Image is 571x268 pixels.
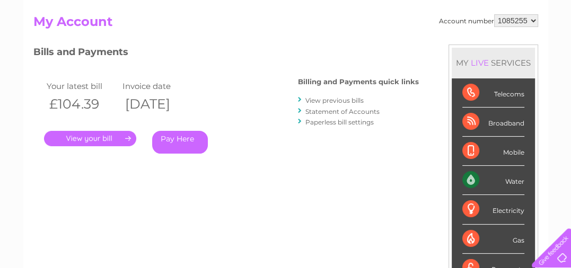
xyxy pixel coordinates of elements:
a: Log out [536,45,561,53]
div: LIVE [469,58,491,68]
th: [DATE] [120,93,196,115]
a: Contact [500,45,526,53]
h3: Bills and Payments [33,44,419,63]
a: Water [384,45,405,53]
img: logo.png [20,28,74,60]
div: Clear Business is a trading name of Verastar Limited (registered in [GEOGRAPHIC_DATA] No. 3667643... [36,6,537,51]
td: Invoice date [120,79,196,93]
a: View previous bills [305,96,364,104]
a: Energy [411,45,434,53]
div: Account number [439,14,538,27]
div: Telecoms [462,78,524,108]
a: Blog [479,45,494,53]
div: Gas [462,225,524,254]
a: Telecoms [441,45,472,53]
div: Electricity [462,195,524,224]
a: Pay Here [152,131,208,154]
h4: Billing and Payments quick links [298,78,419,86]
h2: My Account [33,14,538,34]
a: Paperless bill settings [305,118,374,126]
div: MY SERVICES [452,48,535,78]
th: £104.39 [44,93,120,115]
div: Broadband [462,108,524,137]
a: . [44,131,136,146]
a: Statement of Accounts [305,108,380,115]
div: Mobile [462,137,524,166]
div: Water [462,166,524,195]
a: 0333 014 3131 [371,5,444,19]
td: Your latest bill [44,79,120,93]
